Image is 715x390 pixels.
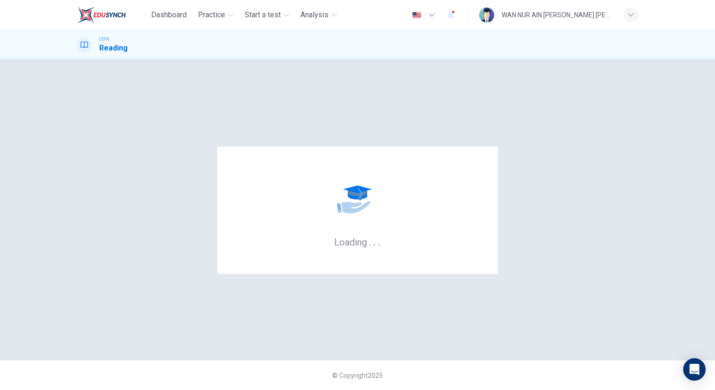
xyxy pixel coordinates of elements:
span: Dashboard [151,9,187,21]
h6: Loading [334,236,381,248]
span: CEFR [99,36,109,43]
h6: . [368,233,372,249]
img: Profile picture [479,7,494,22]
button: Dashboard [147,7,190,23]
span: Start a test [245,9,281,21]
button: Practice [194,7,237,23]
button: Analysis [297,7,341,23]
img: EduSynch logo [77,6,126,24]
img: en [411,12,423,19]
button: Start a test [241,7,293,23]
h6: . [378,233,381,249]
span: © Copyright 2025 [332,372,383,379]
div: Open Intercom Messenger [683,358,706,381]
h6: . [373,233,376,249]
span: Practice [198,9,225,21]
h1: Reading [99,43,128,54]
span: Analysis [300,9,328,21]
div: WAN NUR AIN [PERSON_NAME] [PERSON_NAME] [502,9,612,21]
a: EduSynch logo [77,6,147,24]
